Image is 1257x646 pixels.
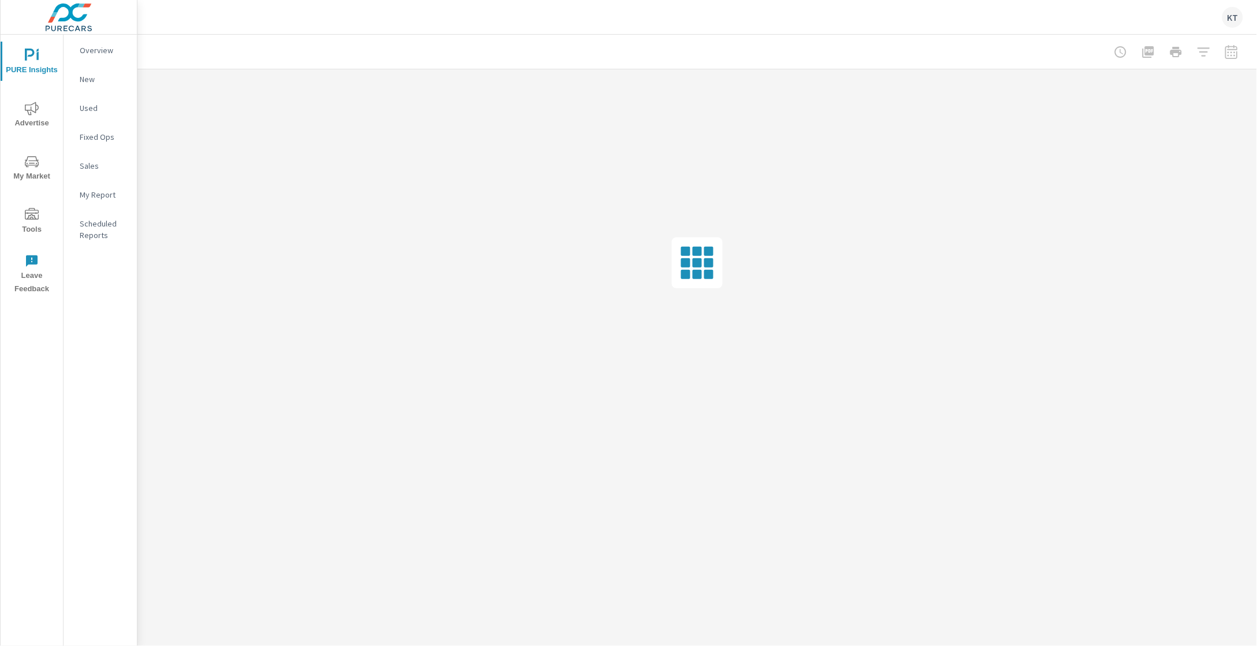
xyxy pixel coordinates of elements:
div: My Report [64,186,137,203]
div: Scheduled Reports [64,215,137,244]
div: KT [1222,7,1243,28]
div: nav menu [1,35,63,300]
span: Advertise [4,102,59,130]
p: Fixed Ops [80,131,128,143]
p: My Report [80,189,128,201]
div: Used [64,99,137,117]
div: New [64,70,137,88]
div: Overview [64,42,137,59]
div: Sales [64,157,137,175]
p: Overview [80,44,128,56]
span: My Market [4,155,59,183]
div: Fixed Ops [64,128,137,146]
p: Used [80,102,128,114]
span: PURE Insights [4,49,59,77]
p: New [80,73,128,85]
p: Sales [80,160,128,172]
span: Leave Feedback [4,254,59,296]
p: Scheduled Reports [80,218,128,241]
span: Tools [4,208,59,236]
